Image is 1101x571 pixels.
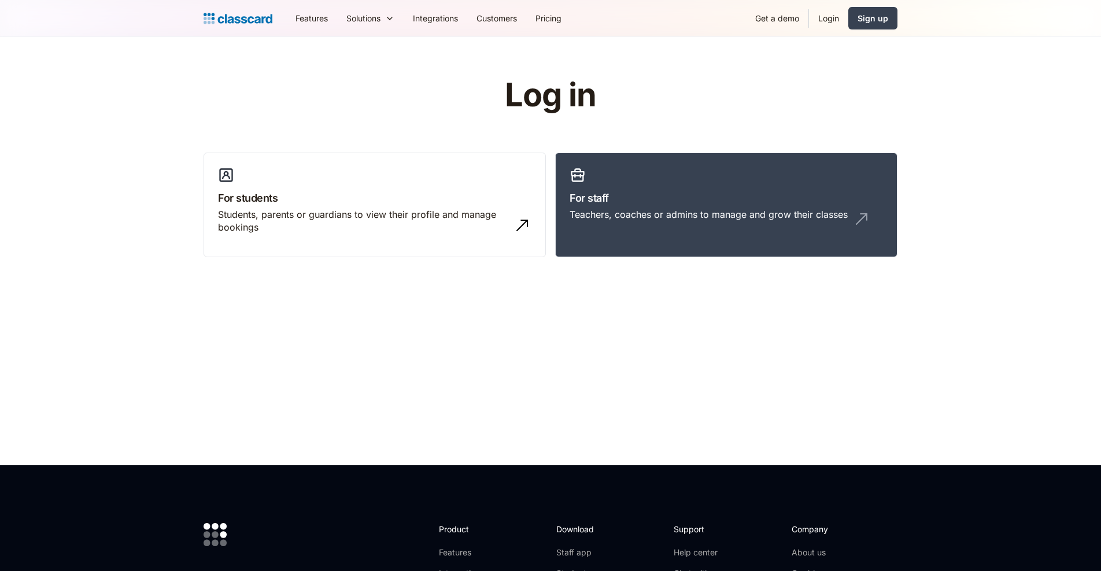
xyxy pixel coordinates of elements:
div: Teachers, coaches or admins to manage and grow their classes [570,208,848,221]
a: Staff app [556,547,604,558]
h2: Company [792,523,869,535]
div: Solutions [337,5,404,31]
a: Integrations [404,5,467,31]
h3: For students [218,190,531,206]
a: Get a demo [746,5,808,31]
a: About us [792,547,869,558]
a: Sign up [848,7,897,29]
a: Help center [674,547,721,558]
a: For studentsStudents, parents or guardians to view their profile and manage bookings [204,153,546,258]
a: Features [286,5,337,31]
a: home [204,10,272,27]
a: Pricing [526,5,571,31]
h2: Support [674,523,721,535]
h3: For staff [570,190,883,206]
div: Solutions [346,12,380,24]
a: Customers [467,5,526,31]
div: Students, parents or guardians to view their profile and manage bookings [218,208,508,234]
a: Login [809,5,848,31]
div: Sign up [858,12,888,24]
h2: Download [556,523,604,535]
h2: Product [439,523,501,535]
a: Features [439,547,501,558]
h1: Log in [367,77,734,113]
a: For staffTeachers, coaches or admins to manage and grow their classes [555,153,897,258]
